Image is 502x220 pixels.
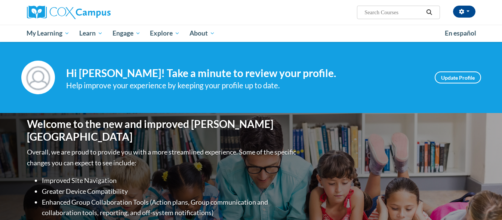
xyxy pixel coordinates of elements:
button: Search [424,8,435,17]
h1: Welcome to the new and improved [PERSON_NAME][GEOGRAPHIC_DATA] [27,118,298,143]
a: My Learning [22,25,75,42]
span: En español [445,29,476,37]
li: Greater Device Compatibility [42,186,298,197]
img: Cox Campus [27,6,111,19]
span: About [190,29,215,38]
iframe: Button to launch messaging window [472,190,496,214]
input: Search Courses [364,8,424,17]
button: Account Settings [453,6,475,18]
span: Engage [113,29,141,38]
a: Update Profile [435,71,481,83]
span: Learn [79,29,103,38]
a: Explore [145,25,185,42]
a: Cox Campus [27,6,169,19]
span: Explore [150,29,180,38]
h4: Hi [PERSON_NAME]! Take a minute to review your profile. [66,67,424,80]
span: My Learning [27,29,70,38]
li: Enhanced Group Collaboration Tools (Action plans, Group communication and collaboration tools, re... [42,197,298,219]
div: Help improve your experience by keeping your profile up to date. [66,79,424,92]
a: En español [440,25,481,41]
p: Overall, we are proud to provide you with a more streamlined experience. Some of the specific cha... [27,147,298,168]
li: Improved Site Navigation [42,175,298,186]
a: Learn [74,25,108,42]
div: Main menu [16,25,487,42]
img: Profile Image [21,61,55,94]
a: Engage [108,25,145,42]
a: About [185,25,220,42]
